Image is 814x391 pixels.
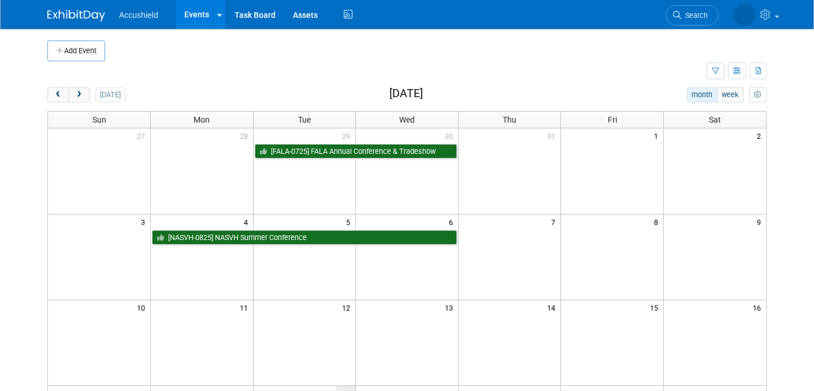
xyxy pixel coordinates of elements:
[653,215,663,229] span: 8
[752,300,766,315] span: 16
[92,115,106,124] span: Sun
[298,115,311,124] span: Tue
[717,87,744,102] button: week
[194,115,210,124] span: Mon
[136,128,150,143] span: 27
[653,128,663,143] span: 1
[754,91,761,99] i: Personalize Calendar
[239,300,253,315] span: 11
[546,128,560,143] span: 31
[47,87,69,102] button: prev
[341,128,355,143] span: 29
[503,115,516,124] span: Thu
[341,300,355,315] span: 12
[756,215,766,229] span: 9
[68,87,90,102] button: next
[345,215,355,229] span: 5
[47,10,105,21] img: ExhibitDay
[756,128,766,143] span: 2
[666,5,719,25] a: Search
[399,115,415,124] span: Wed
[546,300,560,315] span: 14
[243,215,253,229] span: 4
[119,10,158,20] span: Accushield
[749,87,767,102] button: myCustomButton
[47,40,105,61] button: Add Event
[152,230,457,245] a: [NASVH-0825] NASVH Summer Conference
[681,11,708,20] span: Search
[444,128,458,143] span: 30
[444,300,458,315] span: 13
[136,300,150,315] span: 10
[608,115,617,124] span: Fri
[140,215,150,229] span: 3
[95,87,126,102] button: [DATE]
[687,87,718,102] button: month
[734,4,756,26] img: Peggy White
[550,215,560,229] span: 7
[448,215,458,229] span: 6
[239,128,253,143] span: 28
[649,300,663,315] span: 15
[709,115,721,124] span: Sat
[389,87,423,100] h2: [DATE]
[255,144,457,159] a: [FALA-0725] FALA Annual Conference & Tradeshow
